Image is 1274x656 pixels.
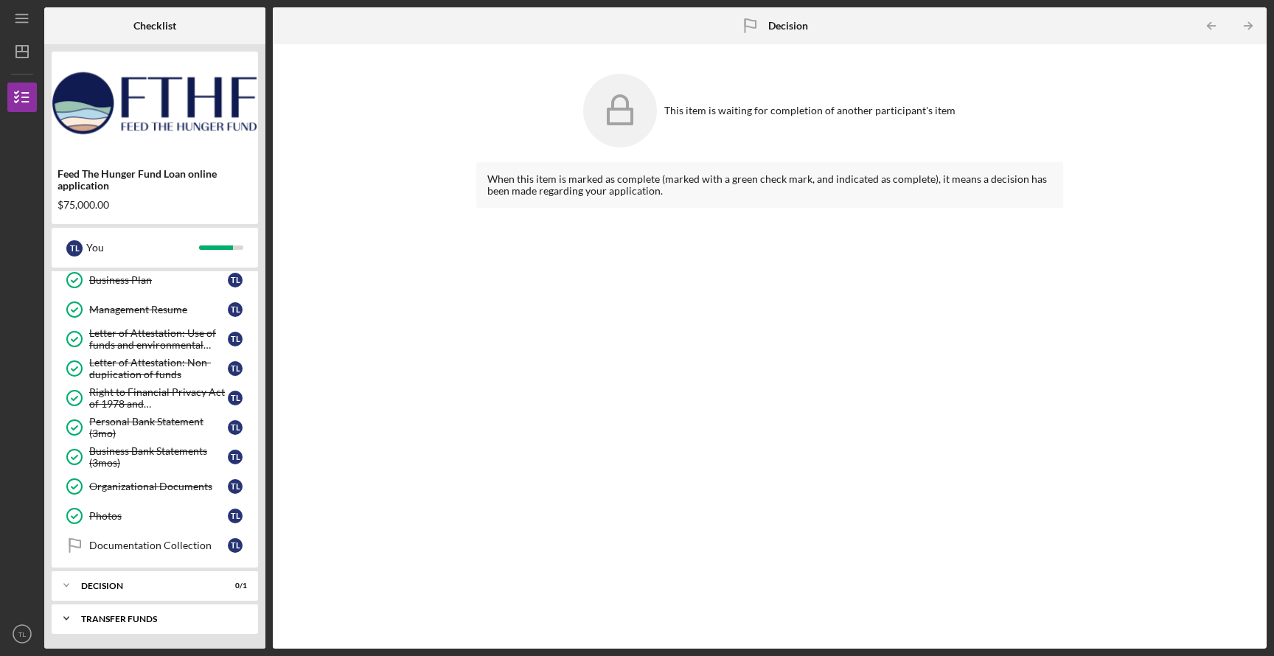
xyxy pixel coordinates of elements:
div: T L [228,391,243,405]
b: Decision [768,20,808,32]
div: T L [228,302,243,317]
div: Personal Bank Statement (3mo) [89,416,228,439]
div: When this item is marked as complete (marked with a green check mark, and indicated as complete),... [487,173,1053,197]
a: Letter of Attestation: Use of funds and environmental complianceTL [59,324,251,354]
button: TL [7,619,37,649]
div: 0 / 1 [220,582,247,590]
div: Management Resume [89,304,228,315]
a: Business PlanTL [59,265,251,295]
div: Documentation Collection [89,540,228,551]
a: Right to Financial Privacy Act of 1978 and AcknowledgementTL [59,383,251,413]
div: T L [228,509,243,523]
text: TL [18,630,27,638]
a: Letter of Attestation: Non-duplication of fundsTL [59,354,251,383]
a: PhotosTL [59,501,251,531]
img: Product logo [52,59,258,147]
div: You [86,235,199,260]
div: Letter of Attestation: Non-duplication of funds [89,357,228,380]
div: $75,000.00 [58,199,252,211]
div: T L [228,538,243,553]
div: T L [228,361,243,376]
div: T L [228,332,243,346]
a: Personal Bank Statement (3mo)TL [59,413,251,442]
div: Feed The Hunger Fund Loan online application [58,168,252,192]
div: Decision [81,582,210,590]
div: This item is waiting for completion of another participant's item [664,105,955,116]
div: T L [228,450,243,464]
div: T L [228,273,243,287]
div: Business Bank Statements (3mos) [89,445,228,469]
div: T L [228,420,243,435]
div: T L [66,240,83,257]
div: Transfer Funds [81,615,240,624]
b: Checklist [133,20,176,32]
div: Business Plan [89,274,228,286]
a: Documentation CollectionTL [59,531,251,560]
div: T L [228,479,243,494]
div: Organizational Documents [89,481,228,492]
a: Business Bank Statements (3mos)TL [59,442,251,472]
a: Management ResumeTL [59,295,251,324]
div: Letter of Attestation: Use of funds and environmental compliance [89,327,228,351]
div: Photos [89,510,228,522]
div: Right to Financial Privacy Act of 1978 and Acknowledgement [89,386,228,410]
a: Organizational DocumentsTL [59,472,251,501]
